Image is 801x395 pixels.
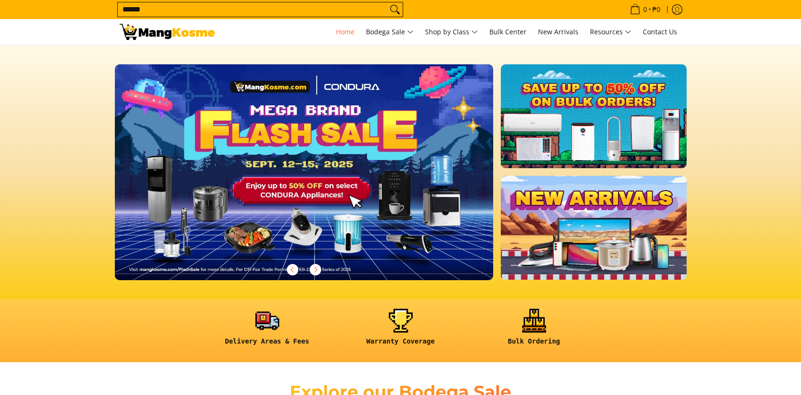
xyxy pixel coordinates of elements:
span: ₱0 [651,6,662,13]
a: <h6><strong>Delivery Areas & Fees</strong></h6> [205,309,329,353]
nav: Main Menu [224,19,682,45]
span: Shop by Class [425,26,478,38]
img: Mang Kosme: Your Home Appliances Warehouse Sale Partner! [120,24,215,40]
a: Shop by Class [420,19,483,45]
span: • [627,4,663,15]
a: Bulk Center [485,19,531,45]
button: Search [387,2,403,17]
button: Previous [282,259,303,280]
a: New Arrivals [533,19,583,45]
span: Bodega Sale [366,26,414,38]
a: <h6><strong>Bulk Ordering</strong></h6> [472,309,596,353]
a: Contact Us [638,19,682,45]
a: <h6><strong>Warranty Coverage</strong></h6> [339,309,463,353]
button: Next [305,259,326,280]
a: Resources [585,19,636,45]
span: Bulk Center [489,27,527,36]
span: Home [336,27,355,36]
a: Bodega Sale [361,19,418,45]
img: Desktop homepage 29339654 2507 42fb b9ff a0650d39e9ed [115,64,494,280]
span: New Arrivals [538,27,578,36]
span: 0 [642,6,649,13]
span: Contact Us [643,27,677,36]
span: Resources [590,26,631,38]
a: Home [331,19,359,45]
